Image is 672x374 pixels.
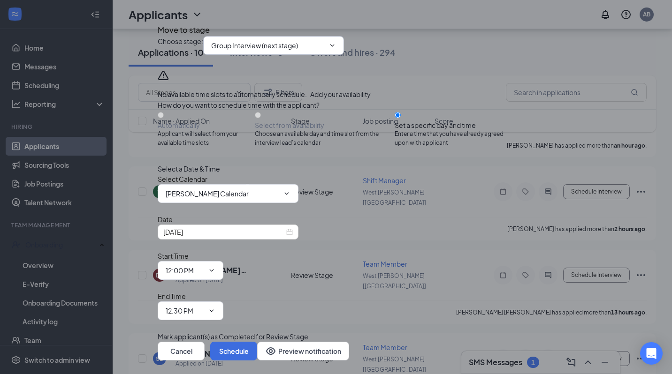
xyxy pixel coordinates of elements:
button: Schedule [210,342,257,360]
span: Enter a time that you have already agreed upon with applicant [395,130,514,148]
span: Choose an available day and time slot from the interview lead’s calendar [255,130,395,148]
span: Choose stage : [158,36,203,55]
svg: Warning [158,70,169,81]
span: Applicant will select from your available time slots [158,130,255,148]
input: Start time [166,265,204,276]
div: Select a Date & Time [158,164,514,174]
svg: Eye [265,345,276,357]
span: Start Time [158,252,189,260]
span: End Time [158,292,186,300]
span: Mark applicant(s) as Completed for Review Stage [158,331,308,342]
svg: ChevronDown [283,190,290,197]
h3: Move to stage [158,24,210,36]
span: Select Calendar [158,175,207,183]
input: End time [166,306,204,316]
div: How do you want to schedule time with the applicant? [158,100,514,110]
div: Select from availability [255,120,395,130]
button: Preview notificationEye [257,342,349,360]
div: Open Intercom Messenger [640,342,663,365]
input: Sep 16, 2025 [163,227,284,237]
svg: ChevronDown [208,267,215,274]
button: Cancel [158,342,205,360]
svg: ChevronDown [328,42,336,49]
span: Date [158,215,173,224]
div: No available time slots to automatically schedule. [158,90,514,99]
button: Add your availability [310,90,371,99]
div: Automatically [158,120,255,130]
div: Set a specific day and time [395,120,514,130]
svg: ChevronDown [208,307,215,314]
